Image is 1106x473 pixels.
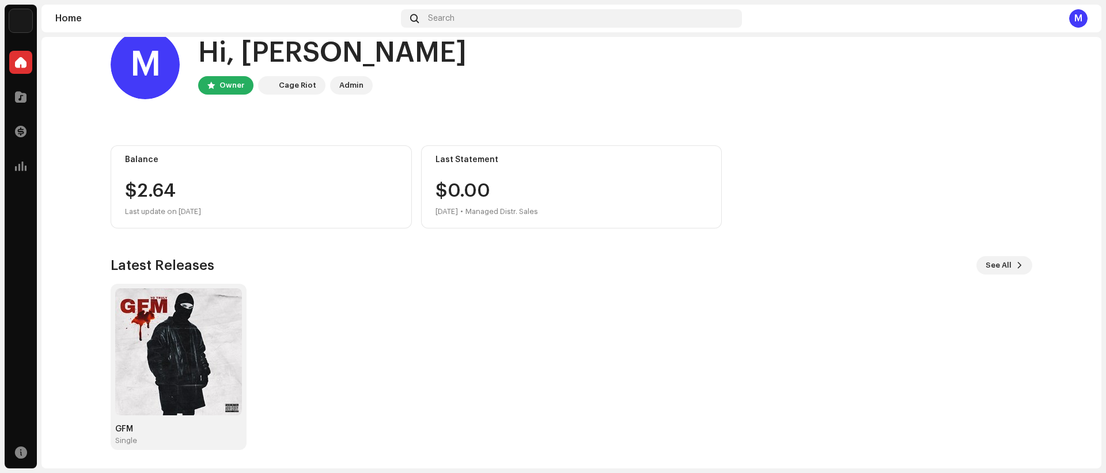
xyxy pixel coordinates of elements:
[986,254,1012,277] span: See All
[115,436,137,445] div: Single
[465,205,538,219] div: Managed Distr. Sales
[125,205,397,219] div: Last update on [DATE]
[115,425,242,434] div: GFM
[125,155,397,164] div: Balance
[428,14,454,23] span: Search
[111,30,180,99] div: M
[460,205,463,219] div: •
[55,14,396,23] div: Home
[111,145,412,228] re-o-card-value: Balance
[9,9,32,32] img: 3bdc119d-ef2f-4d41-acde-c0e9095fc35a
[111,256,214,275] h3: Latest Releases
[435,155,708,164] div: Last Statement
[279,78,316,92] div: Cage Riot
[339,78,363,92] div: Admin
[421,145,722,228] re-o-card-value: Last Statement
[1069,9,1088,28] div: M
[198,35,467,72] div: Hi, [PERSON_NAME]
[219,78,244,92] div: Owner
[976,256,1032,275] button: See All
[435,205,458,219] div: [DATE]
[115,288,242,415] img: f81166ee-6c23-4b8e-ab7c-056304c3393e
[260,78,274,92] img: 3bdc119d-ef2f-4d41-acde-c0e9095fc35a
